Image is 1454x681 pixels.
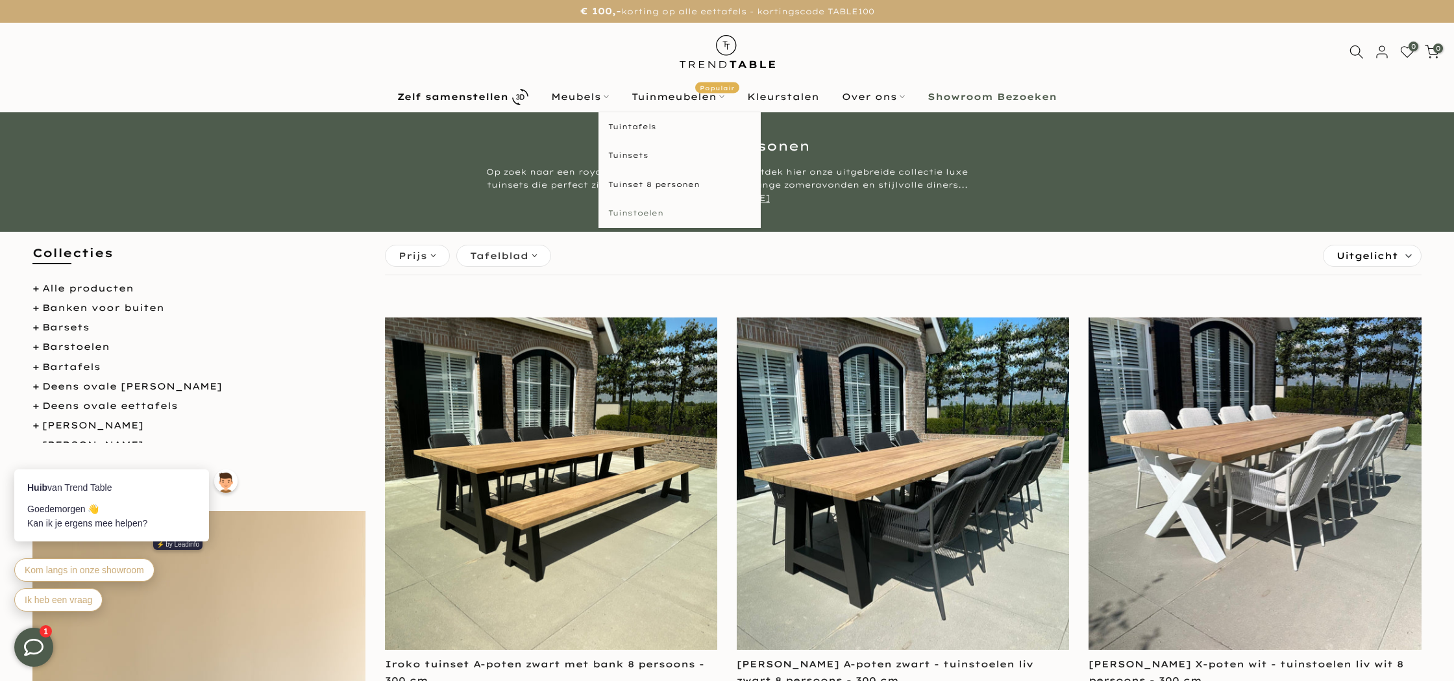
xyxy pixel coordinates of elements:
[1433,43,1443,53] span: 0
[1,407,254,628] iframe: bot-iframe
[42,321,90,333] a: Barsets
[42,361,101,373] a: Bartafels
[42,380,222,392] a: Deens ovale [PERSON_NAME]
[621,89,736,105] a: TuinmeubelenPopulair
[1425,45,1439,59] a: 0
[671,23,784,80] img: trend-table
[470,249,528,263] span: Tafelblad
[42,400,178,412] a: Deens ovale eettafels
[598,141,761,170] a: Tuinsets
[1324,245,1421,266] label: Sorteren:Uitgelicht
[598,112,761,142] a: Tuintafels
[540,89,621,105] a: Meubels
[580,5,621,17] strong: € 100,-
[386,86,540,108] a: Zelf samenstellen
[42,341,110,353] a: Barstoelen
[16,3,1438,19] p: korting op alle eettafels - kortingscode TABLE100
[397,92,508,101] b: Zelf samenstellen
[1337,245,1398,266] span: Uitgelicht
[598,170,761,199] a: Tuinset 8 personen
[484,166,970,204] div: Op zoek naar een royale tuinset voor 8 personen? Ontdek hier onze uitgebreide collectie luxe tuin...
[1,615,66,680] iframe: toggle-frame
[831,89,917,105] a: Over ons
[32,245,365,274] h5: Collecties
[1400,45,1414,59] a: 0
[347,140,1107,153] h1: Tuinset 8 personen
[928,92,1057,101] b: Showroom Bezoeken
[42,282,134,294] a: Alle producten
[917,89,1068,105] a: Showroom Bezoeken
[736,89,831,105] a: Kleurstalen
[598,199,761,228] a: Tuinstoelen
[695,82,739,93] span: Populair
[42,302,164,314] a: Banken voor buiten
[399,249,427,263] span: Prijs
[1409,42,1418,51] span: 0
